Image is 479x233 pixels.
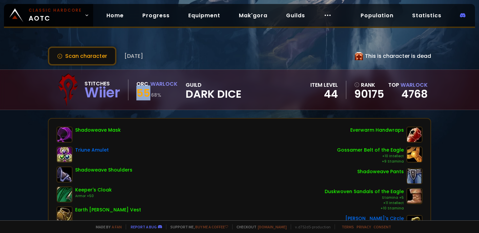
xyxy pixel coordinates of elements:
[310,89,338,99] div: 44
[234,9,273,22] a: Mak'gora
[186,89,241,99] span: Dark Dice
[112,224,122,229] a: a fan
[406,168,422,184] img: item-10002
[337,159,404,164] div: +9 Stamina
[407,9,447,22] a: Statistics
[400,81,428,89] span: Warlock
[291,224,331,229] span: v. d752d5 - production
[29,7,82,13] small: Classic Hardcore
[325,195,404,200] div: Stamina +5
[325,188,404,195] div: Duskwoven Sandals of the Eagle
[281,9,310,22] a: Guilds
[48,47,116,65] button: Scan character
[186,81,241,99] div: guild
[75,186,112,193] div: Keeper's Cloak
[150,80,178,88] div: Warlock
[354,89,384,99] a: 90175
[151,92,161,98] small: 68 %
[195,224,228,229] a: Buy me a coffee
[75,147,109,154] div: Triune Amulet
[75,167,132,174] div: Shadoweave Shoulders
[75,127,121,134] div: Shadoweave Mask
[57,147,73,163] img: item-7722
[57,186,73,202] img: item-14665
[84,88,120,98] div: Wiier
[258,224,287,229] a: [DOMAIN_NAME]
[232,224,287,229] span: Checkout
[124,52,143,60] span: [DATE]
[136,85,150,100] span: 55
[406,127,422,143] img: item-19123
[57,206,73,222] img: item-21311
[357,168,404,175] div: Shadoweave Pants
[337,154,404,159] div: +10 Intellect
[183,9,226,22] a: Equipment
[29,7,82,23] span: AOTC
[137,9,175,22] a: Progress
[310,81,338,89] div: item level
[325,200,404,206] div: +11 Intellect
[57,167,73,182] img: item-10028
[350,127,404,134] div: Everwarm Handwraps
[75,193,112,199] div: Armor +50
[342,224,354,229] a: Terms
[92,224,122,229] span: Made by
[4,4,93,27] a: Classic HardcoreAOTC
[75,206,141,213] div: Earth [PERSON_NAME] Vest
[131,224,157,229] a: Report a bug
[374,224,391,229] a: Consent
[355,52,431,60] div: This is character is dead
[325,206,404,211] div: +10 Stamina
[388,81,428,89] div: Top
[337,147,404,154] div: Gossamer Belt of the Eagle
[355,9,399,22] a: Population
[401,86,428,101] a: 4768
[84,79,120,88] div: Stitches
[354,81,384,89] div: rank
[57,127,73,143] img: item-10025
[406,147,422,163] img: item-7526
[101,9,129,22] a: Home
[166,224,228,229] span: Support me,
[357,224,371,229] a: Privacy
[406,188,422,204] img: item-10058
[345,215,404,222] div: [PERSON_NAME]'s Circle
[136,80,148,88] div: Orc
